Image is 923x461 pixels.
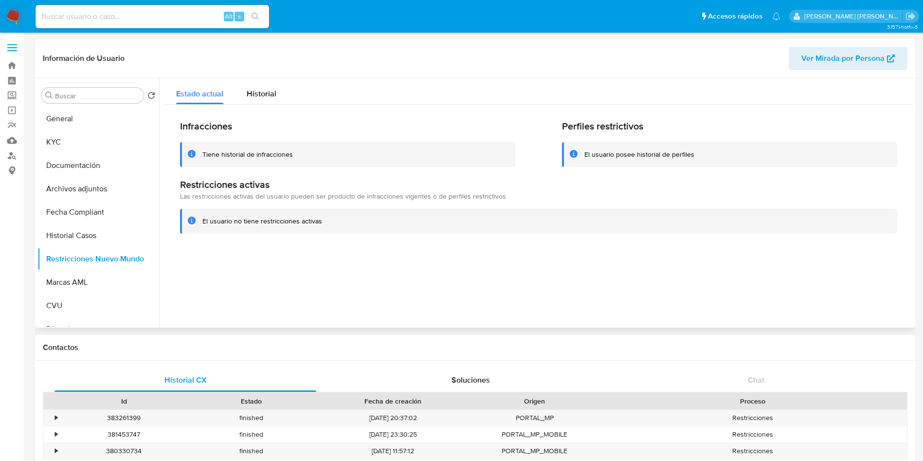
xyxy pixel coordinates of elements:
[55,446,57,456] div: •
[37,107,159,130] button: General
[315,410,471,426] div: [DATE] 20:37:02
[37,317,159,341] button: Direcciones
[605,396,900,406] div: Proceso
[245,10,265,23] button: search-icon
[238,12,241,21] span: s
[188,426,315,443] div: finished
[188,410,315,426] div: finished
[43,54,125,63] h1: Información de Usuario
[708,11,762,21] span: Accesos rápidos
[772,12,780,20] a: Notificaciones
[471,426,598,443] div: PORTAL_MP_MOBILE
[322,396,464,406] div: Fecha de creación
[315,443,471,459] div: [DATE] 11:57:12
[905,11,916,21] a: Salir
[164,374,207,386] span: Historial CX
[67,396,181,406] div: Id
[37,154,159,177] button: Documentación
[43,343,907,352] h1: Contactos
[55,92,140,100] input: Buscar
[789,47,907,70] button: Ver Mirada por Persona
[452,374,490,386] span: Soluciones
[315,426,471,443] div: [DATE] 23:30:25
[147,92,155,102] button: Volver al orden por defecto
[60,410,188,426] div: 383261399
[225,12,233,21] span: Alt
[478,396,592,406] div: Origen
[801,47,885,70] span: Ver Mirada por Persona
[37,271,159,294] button: Marcas AML
[55,430,57,439] div: •
[598,443,907,459] div: Restricciones
[598,426,907,443] div: Restricciones
[748,374,764,386] span: Chat
[37,247,159,271] button: Restricciones Nuevo Mundo
[60,426,188,443] div: 381453747
[55,413,57,423] div: •
[804,12,903,21] p: sandra.helbardt@mercadolibre.com
[60,443,188,459] div: 380330734
[37,294,159,317] button: CVU
[471,443,598,459] div: PORTAL_MP_MOBILE
[37,201,159,224] button: Fecha Compliant
[195,396,308,406] div: Estado
[36,10,269,23] input: Buscar usuario o caso...
[188,443,315,459] div: finished
[37,224,159,247] button: Historial Casos
[37,130,159,154] button: KYC
[37,177,159,201] button: Archivos adjuntos
[45,92,53,99] button: Buscar
[471,410,598,426] div: PORTAL_MP
[598,410,907,426] div: Restricciones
